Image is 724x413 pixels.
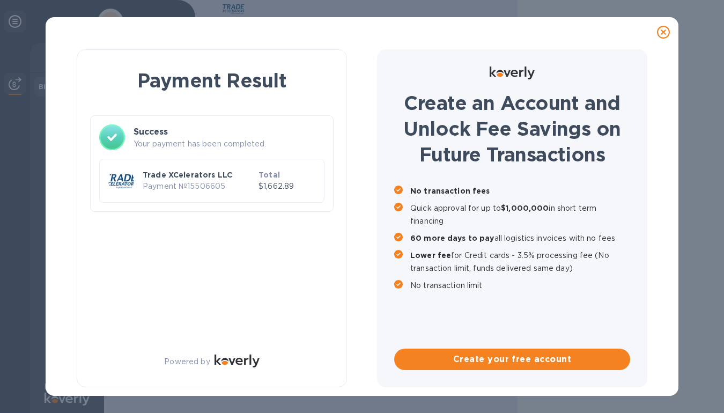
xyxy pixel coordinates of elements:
p: for Credit cards - 3.5% processing fee (No transaction limit, funds delivered same day) [410,249,630,275]
h1: Create an Account and Unlock Fee Savings on Future Transactions [394,90,630,167]
p: Trade XCelerators LLC [143,169,254,180]
p: Your payment has been completed. [134,138,324,150]
p: Quick approval for up to in short term financing [410,202,630,227]
span: Create your free account [403,353,622,366]
img: Logo [215,355,260,367]
h3: Success [134,126,324,138]
b: No transaction fees [410,187,490,195]
p: Payment № 15506605 [143,181,254,192]
img: Logo [490,67,535,79]
p: all logistics invoices with no fees [410,232,630,245]
p: No transaction limit [410,279,630,292]
b: 60 more days to pay [410,234,494,242]
h1: Payment Result [94,67,329,94]
p: $1,662.89 [258,181,315,192]
b: $1,000,000 [501,204,549,212]
button: Create your free account [394,349,630,370]
b: Total [258,171,280,179]
b: Lower fee [410,251,451,260]
p: Powered by [164,356,210,367]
